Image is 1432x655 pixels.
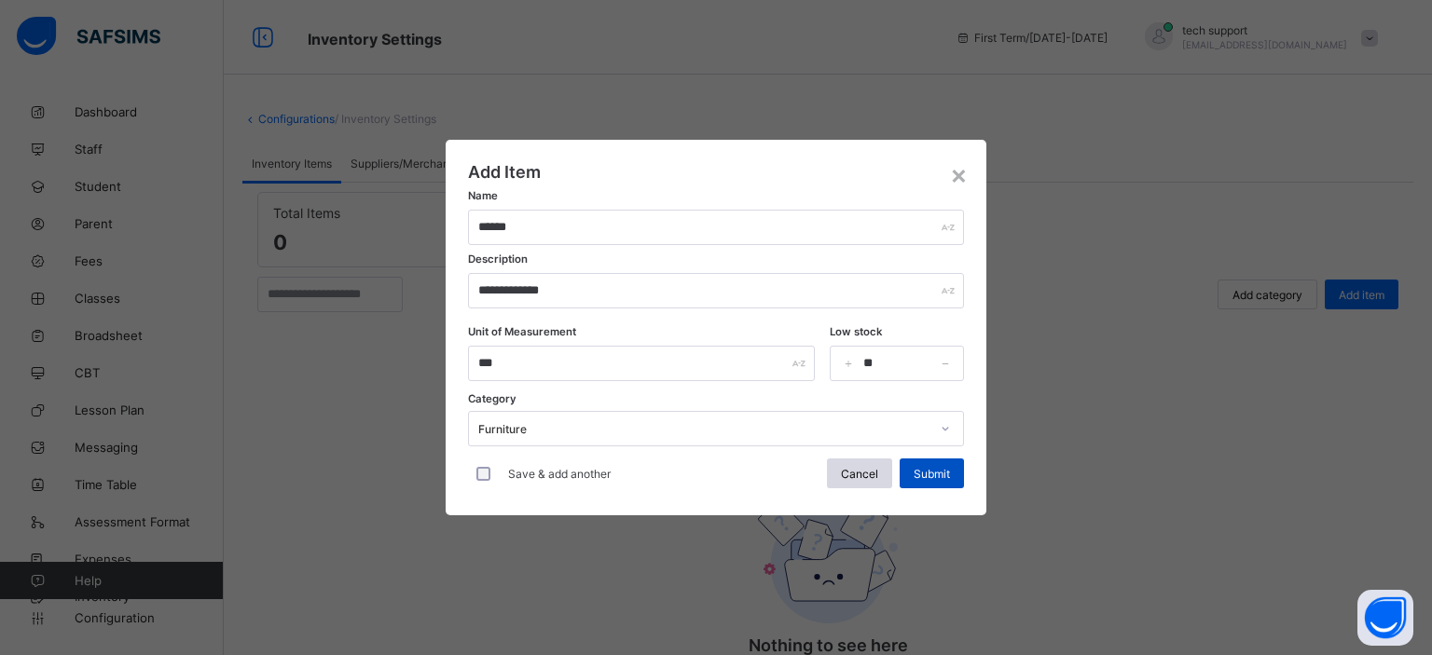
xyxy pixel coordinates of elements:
[478,422,929,436] div: Furniture
[468,392,516,405] span: Category
[841,467,878,481] span: Cancel
[950,158,968,190] div: ×
[468,252,528,266] label: Description
[914,467,950,481] span: Submit
[1357,590,1413,646] button: Open asap
[468,162,541,182] span: Add Item
[468,325,576,338] label: Unit of Measurement
[468,454,611,493] div: Save & add another
[468,189,498,202] label: Name
[830,325,882,338] label: Low stock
